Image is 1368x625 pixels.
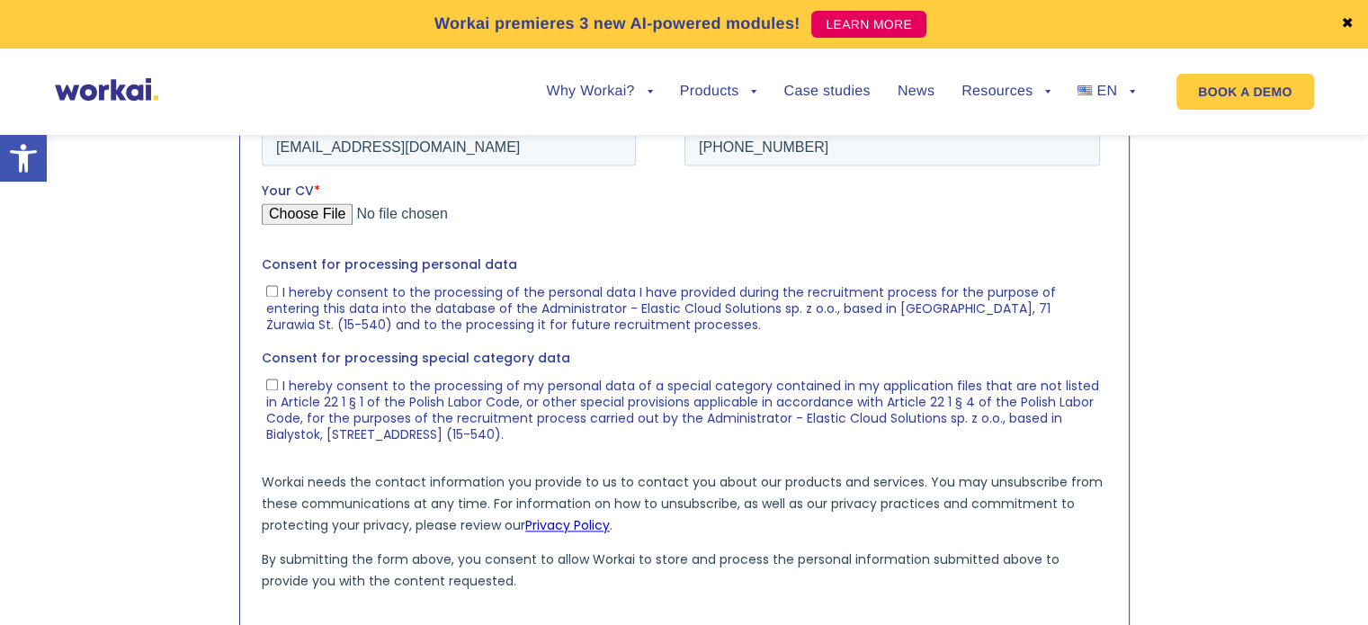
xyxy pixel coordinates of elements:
a: LEARN MORE [811,11,926,38]
a: News [898,85,934,99]
input: I hereby consent to the processing of my personal data of a special category contained in my appl... [4,344,16,356]
a: Case studies [783,85,870,99]
a: Privacy Policy [264,482,348,500]
a: ✖ [1341,17,1354,31]
span: I hereby consent to the processing of my personal data of a special category contained in my appl... [4,343,837,409]
a: Products [680,85,757,99]
p: Workai premieres 3 new AI-powered modules! [434,12,800,36]
input: I hereby consent to the processing of the personal data I have provided during the recruitment pr... [4,251,16,263]
a: Resources [961,85,1051,99]
span: I hereby consent to the processing of the personal data I have provided during the recruitment pr... [4,249,794,299]
span: Mobile phone number [423,74,567,92]
a: Why Workai? [546,85,652,99]
a: BOOK A DEMO [1176,74,1313,110]
span: EN [1096,84,1117,99]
